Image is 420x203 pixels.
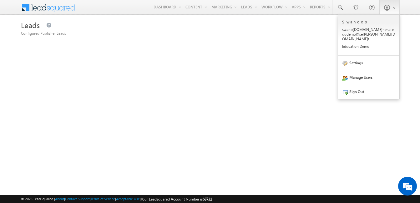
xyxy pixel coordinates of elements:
a: Settings [338,56,399,70]
img: d_60004797649_company_0_60004797649 [11,33,26,41]
a: Terms of Service [91,197,115,201]
a: About [55,197,64,201]
p: Educa tion Demo [342,44,395,49]
a: Contact Support [65,197,90,201]
div: Configured Publisher Leads [21,31,399,36]
p: swano [DOMAIN_NAME] hera+ edude mo@se [PERSON_NAME] [DOMAIN_NAME] t [342,27,395,41]
span: Your Leadsquared Account Number is [141,197,212,201]
a: Sign Out [338,84,399,99]
span: 68732 [203,197,212,201]
textarea: Type your message and hit 'Enter' [8,58,114,153]
span: Leads [21,20,40,30]
span: © 2025 LeadSquared | | | | | [21,196,212,202]
a: Acceptable Use [116,197,140,201]
a: Swanoop swano[DOMAIN_NAME]hera+edudemo@se[PERSON_NAME][DOMAIN_NAME]t Education Demo [338,15,399,56]
div: Minimize live chat window [103,3,118,18]
a: Manage Users [338,70,399,84]
p: Swanoop [342,19,395,24]
div: Chat with us now [33,33,105,41]
em: Start Chat [85,158,114,166]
